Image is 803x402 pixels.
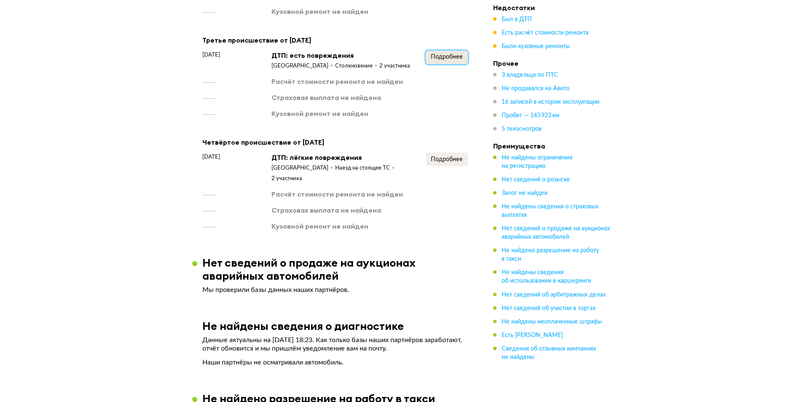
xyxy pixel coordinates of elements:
[502,126,542,132] span: 5 техосмотров
[426,51,468,64] button: Подробнее
[502,318,602,324] span: Не найдены неоплаченные штрафы
[271,153,426,162] div: ДТП: лёгкие повреждения
[271,77,403,86] div: Расчёт стоимости ремонта не найден
[431,156,463,162] span: Подробнее
[502,177,570,183] span: Нет сведений о розыске
[493,142,611,150] h4: Преимущества
[271,175,302,183] div: 2 участника
[379,62,410,70] div: 2 участника
[502,291,606,297] span: Нет сведений об арбитражных делах
[502,332,563,338] span: Есть [PERSON_NAME]
[502,113,559,119] span: Пробег — 143 923 км
[502,226,610,240] span: Нет сведений о продаже на аукционах аварийных автомобилей
[202,319,404,332] h3: Не найдены сведения о диагностике
[493,3,611,12] h4: Недостатки
[502,345,596,360] span: Сведения об отзывных кампаниях не найдены
[202,256,478,282] h3: Нет сведений о продаже на аукционах аварийных автомобилей
[426,153,468,166] button: Подробнее
[271,165,335,172] div: [GEOGRAPHIC_DATA]
[502,270,591,284] span: Не найдены сведения об использовании в каршеринге
[202,358,468,367] p: Наши партнёры не осматривали автомобиль.
[502,30,588,36] span: Есть расчёт стоимости ремонта
[202,51,220,59] span: [DATE]
[502,72,558,78] span: 3 владельца по ПТС
[502,305,596,311] span: Нет сведений об участии в торгах
[502,16,532,22] span: Был в ДТП
[202,35,468,46] div: Третье происшествие от [DATE]
[335,62,379,70] div: Столкновение
[271,62,335,70] div: [GEOGRAPHIC_DATA]
[271,189,403,199] div: Расчёт стоимости ремонта не найден
[431,54,463,60] span: Подробнее
[335,165,397,172] div: Наезд на стоящее ТС
[502,190,548,196] span: Залог не найден
[502,248,599,262] span: Не найдено разрешение на работу в такси
[502,204,599,218] span: Не найдены сведения о страховых выплатах
[271,93,381,102] div: Страховая выплата не найдена
[202,137,468,148] div: Четвёртое происшествие от [DATE]
[502,43,570,49] span: Были кузовные ремонты
[202,153,220,161] span: [DATE]
[202,286,468,294] p: Мы проверили базы данных наших партнёров.
[493,59,611,67] h4: Прочее
[271,51,410,60] div: ДТП: есть повреждения
[271,7,368,16] div: Кузовной ремонт не найден
[271,221,368,231] div: Кузовной ремонт не найден
[502,155,572,169] span: Не найдены ограничения на регистрацию
[502,99,599,105] span: 16 записей в истории эксплуатации
[502,86,569,92] span: Не продавался на Авито
[271,109,368,118] div: Кузовной ремонт не найден
[202,336,468,353] p: Данные актуальны на [DATE] 18:23. Как только базы наших партнёров заработают, отчёт обновится и м...
[271,205,381,215] div: Страховая выплата не найдена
